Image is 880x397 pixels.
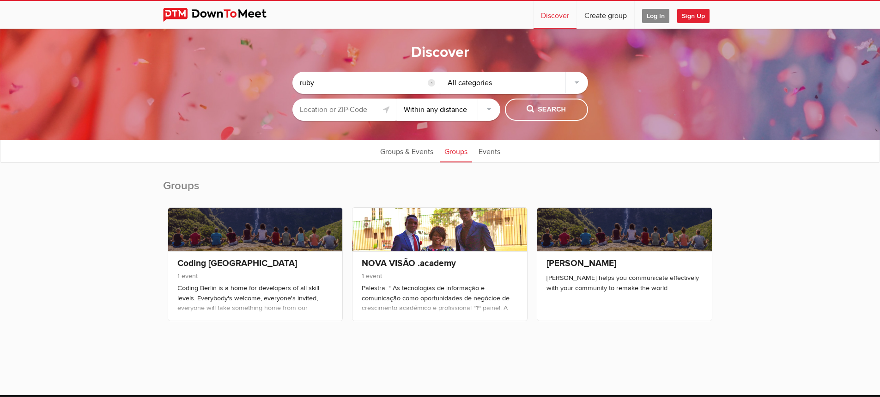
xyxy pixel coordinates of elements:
a: Sign Up [677,1,717,29]
h1: Discover [411,43,469,62]
button: Search [505,99,588,121]
span: 1 event [362,272,382,280]
a: Groups [440,139,472,162]
h2: Groups [163,179,717,203]
div: All categories [440,72,588,94]
span: 1 event [177,272,198,280]
input: Location or ZIP-Code [292,99,396,121]
a: Discover [534,1,577,29]
a: Groups & Events [376,139,438,162]
img: DownToMeet [163,8,281,22]
a: Log In [635,1,677,29]
a: NOVA VISÃO .academy [362,258,456,269]
span: Sign Up [677,9,710,23]
a: Events [474,139,505,162]
a: Create group [577,1,634,29]
span: Log In [642,9,669,23]
a: [PERSON_NAME] [546,258,616,269]
input: Search... [292,72,440,94]
a: Coding [GEOGRAPHIC_DATA] [177,258,297,269]
div: [PERSON_NAME] helps you communicate effectively with your community to remake the world [546,273,703,293]
span: Search [527,105,566,115]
